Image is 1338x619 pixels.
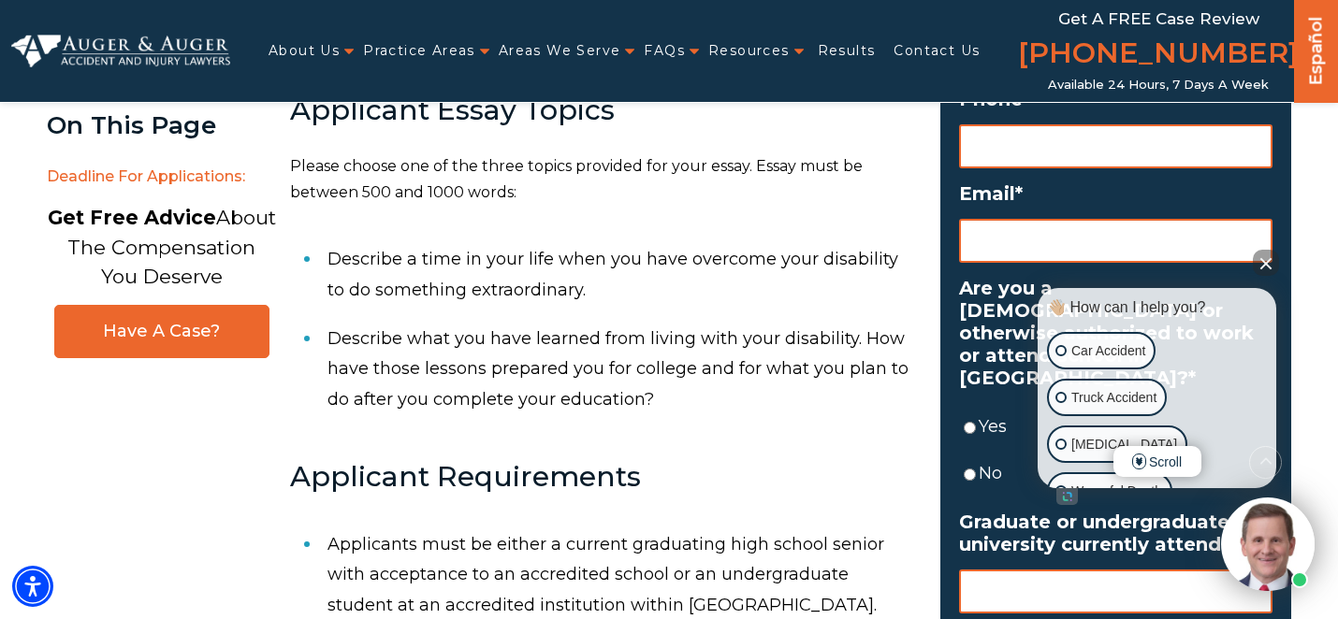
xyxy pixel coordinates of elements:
p: [MEDICAL_DATA] [1071,433,1177,456]
label: Email [959,182,1273,205]
button: Close Intaker Chat Widget [1253,250,1279,276]
label: No [979,458,1273,488]
label: Are you a [DEMOGRAPHIC_DATA] or otherwise authorized to work or attend school in [GEOGRAPHIC_DATA]? [959,277,1273,389]
p: Wrongful Death [1071,480,1162,503]
span: Deadline for Applications: [47,158,276,196]
a: Contact Us [894,32,980,70]
p: About The Compensation You Deserve [48,203,276,292]
div: 👋🏼 How can I help you? [1042,297,1272,318]
div: Accessibility Menu [12,566,53,607]
p: Truck Accident [1071,386,1156,410]
a: Resources [708,32,790,70]
strong: Get Free Advice [48,206,216,229]
p: Please choose one of the three topics provided for your essay. Essay must be between 500 and 1000... [290,153,918,208]
a: Have A Case? [54,305,269,358]
img: Intaker widget Avatar [1221,497,1315,591]
a: Results [818,32,876,70]
a: [PHONE_NUMBER] [1018,33,1299,78]
a: FAQs [644,32,685,70]
p: Car Accident [1071,339,1145,363]
li: Describe a time in your life when you have overcome your disability to do something extraordinary. [327,235,918,314]
span: Scroll [1113,446,1201,477]
h3: Applicant Essay Topics [290,94,918,125]
div: On This Page [47,112,276,139]
a: Areas We Serve [499,32,621,70]
span: Have A Case? [74,321,250,342]
label: Yes [979,411,1273,441]
span: Available 24 Hours, 7 Days a Week [1048,78,1269,93]
h3: Applicant Requirements [290,461,918,492]
a: Open intaker chat [1056,488,1078,505]
a: Practice Areas [363,32,475,70]
label: Graduate or undergraduate university currently attending [959,511,1273,555]
a: About Us [269,32,340,70]
img: Auger & Auger Accident and Injury Lawyers Logo [11,35,230,68]
li: Describe what you have learned from living with your disability. How have those lessons prepared ... [327,314,918,424]
span: Get a FREE Case Review [1058,9,1259,28]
